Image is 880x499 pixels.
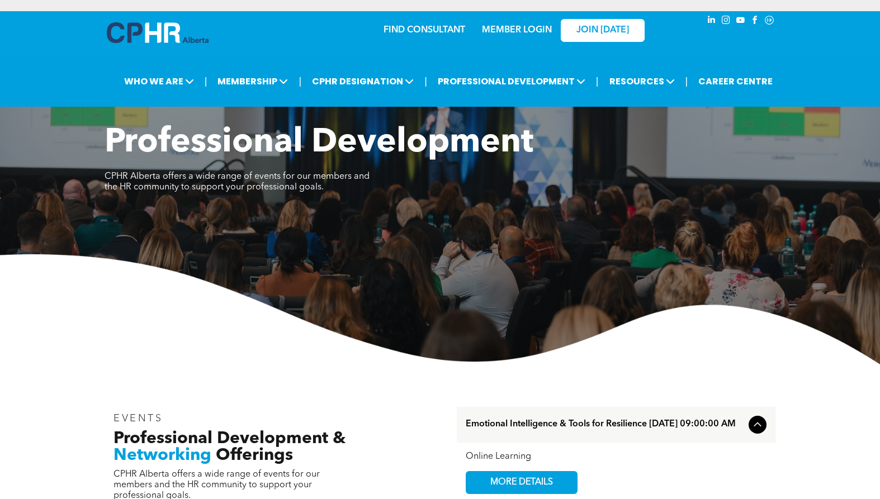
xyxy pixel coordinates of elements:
span: CPHR Alberta offers a wide range of events for our members and the HR community to support your p... [105,172,370,192]
span: Professional Development [105,126,533,160]
span: RESOURCES [606,71,678,92]
span: MORE DETAILS [477,472,566,493]
li: | [299,70,301,93]
img: A blue and white logo for cp alberta [107,22,209,43]
div: Online Learning [466,452,767,462]
a: Social network [763,14,775,29]
span: EVENTS [113,414,163,424]
a: CAREER CENTRE [695,71,776,92]
span: PROFESSIONAL DEVELOPMENT [434,71,589,92]
span: Offerings [216,447,293,464]
span: Networking [113,447,211,464]
li: | [205,70,207,93]
a: JOIN [DATE] [561,19,645,42]
span: CPHR DESIGNATION [309,71,417,92]
a: youtube [734,14,746,29]
li: | [685,70,688,93]
span: JOIN [DATE] [576,25,629,36]
li: | [424,70,427,93]
span: Emotional Intelligence & Tools for Resilience [DATE] 09:00:00 AM [466,419,744,430]
a: MORE DETAILS [466,471,578,494]
span: WHO WE ARE [121,71,197,92]
a: instagram [720,14,732,29]
a: facebook [749,14,761,29]
span: Professional Development & [113,430,346,447]
a: FIND CONSULTANT [384,26,465,35]
span: MEMBERSHIP [214,71,291,92]
a: MEMBER LOGIN [482,26,552,35]
a: linkedin [705,14,717,29]
li: | [596,70,599,93]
